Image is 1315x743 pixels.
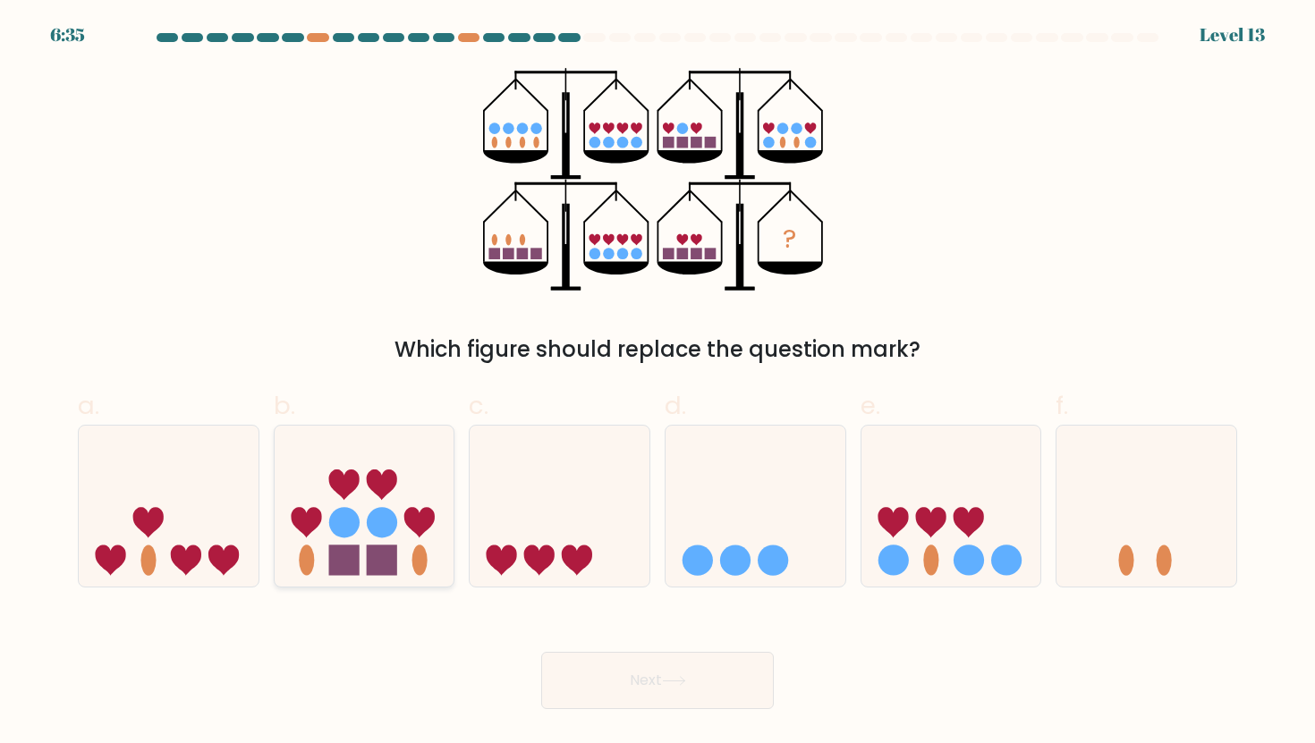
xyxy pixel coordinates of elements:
div: 6:35 [50,21,85,48]
span: d. [665,388,686,423]
div: Which figure should replace the question mark? [89,334,1226,366]
span: b. [274,388,295,423]
span: f. [1056,388,1068,423]
tspan: ? [784,221,797,258]
span: c. [469,388,488,423]
span: e. [861,388,880,423]
button: Next [541,652,774,709]
div: Level 13 [1200,21,1265,48]
span: a. [78,388,99,423]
